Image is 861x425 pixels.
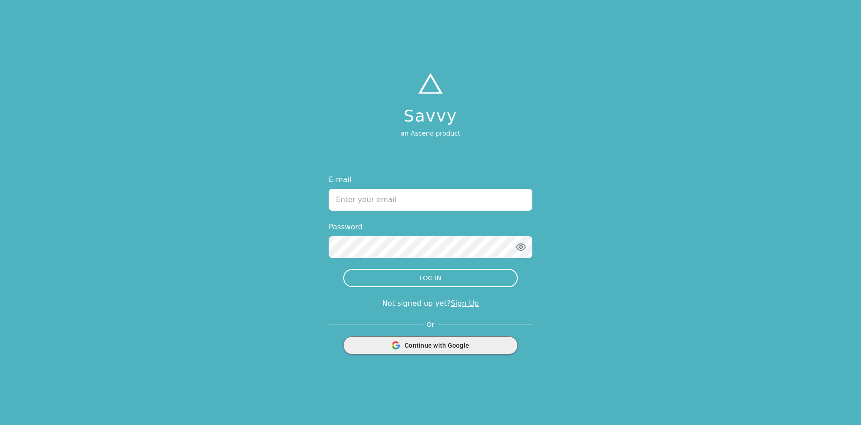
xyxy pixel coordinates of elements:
[343,336,518,354] button: Continue with Google
[405,341,469,350] span: Continue with Google
[451,299,479,308] a: Sign Up
[329,189,532,211] input: Enter your email
[423,320,438,329] span: Or
[400,129,460,138] p: an Ascend product
[343,269,518,287] button: LOG IN
[329,222,532,233] label: Password
[400,107,460,125] h1: Savvy
[382,299,451,308] span: Not signed up yet?
[329,174,532,185] label: E-mail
